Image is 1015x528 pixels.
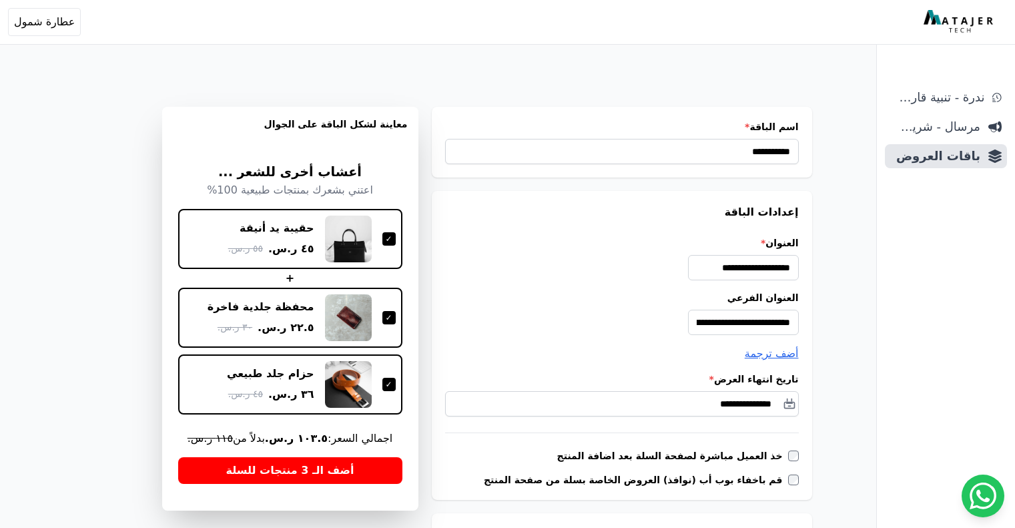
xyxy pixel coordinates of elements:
span: أضف ترجمة [745,347,799,360]
h3: أعشاب أخرى للشعر ... [178,163,402,182]
img: حقيبة يد أنيقة [325,216,372,262]
span: عطارة شمول [14,14,75,30]
label: اسم الباقة [445,120,799,134]
img: MatajerTech Logo [924,10,996,34]
button: أضف ترجمة [745,346,799,362]
label: تاريخ انتهاء العرض [445,372,799,386]
h3: إعدادات الباقة [445,204,799,220]
span: ٣٦ ر.س. [268,386,314,403]
img: حزام جلد طبيعي [325,361,372,408]
span: أضف الـ 3 منتجات للسلة [226,463,354,479]
s: ١١٥ ر.س. [188,432,233,445]
label: العنوان الفرعي [445,291,799,304]
div: حقيبة يد أنيقة [240,221,314,236]
span: مرسال - شريط دعاية [890,117,980,136]
span: ٤٥ ر.س. [228,387,263,401]
label: قم باخفاء بوب أب (نوافذ) العروض الخاصة بسلة من صفحة المنتج [484,473,788,487]
span: اجمالي السعر: بدلاً من [178,431,402,447]
div: محفظة جلدية فاخرة [208,300,314,314]
span: ٤٥ ر.س. [268,241,314,257]
p: اعتني بشعرك بمنتجات طبيعية 100% [178,182,402,198]
h3: معاينة لشكل الباقة على الجوال [173,117,408,147]
label: العنوان [445,236,799,250]
span: ٣٠ ر.س. [218,320,252,334]
span: باقات العروض [890,147,980,166]
label: خذ العميل مباشرة لصفحة السلة بعد اضافة المنتج [557,449,788,463]
div: حزام جلد طبيعي [227,366,314,381]
b: ١٠٣.٥ ر.س. [265,432,328,445]
button: أضف الـ 3 منتجات للسلة [178,457,402,484]
img: محفظة جلدية فاخرة [325,294,372,341]
button: عطارة شمول [8,8,81,36]
span: ٢٢.٥ ر.س. [258,320,314,336]
span: ندرة - تنبية قارب علي النفاذ [890,88,984,107]
span: ٥٥ ر.س. [228,242,263,256]
div: + [178,270,402,286]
